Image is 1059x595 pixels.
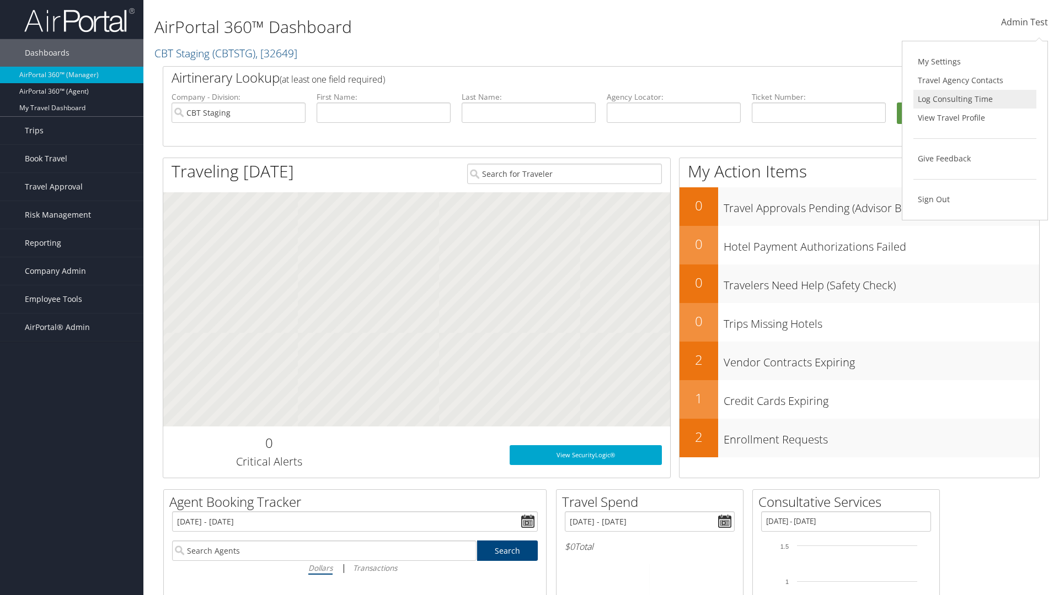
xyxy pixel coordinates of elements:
[1001,16,1048,28] span: Admin Test
[607,91,741,102] label: Agency Locator:
[25,257,86,285] span: Company Admin
[25,285,82,313] span: Employee Tools
[680,196,718,215] h2: 0
[154,15,750,39] h1: AirPortal 360™ Dashboard
[169,493,546,511] h2: Agent Booking Tracker
[680,389,718,408] h2: 1
[317,91,451,102] label: First Name:
[724,349,1039,370] h3: Vendor Contracts Expiring
[680,342,1039,380] a: 2Vendor Contracts Expiring
[477,540,538,561] a: Search
[680,235,718,253] h2: 0
[913,71,1036,90] a: Travel Agency Contacts
[1001,6,1048,40] a: Admin Test
[25,313,90,341] span: AirPortal® Admin
[280,73,385,85] span: (at least one field required)
[172,160,294,183] h1: Traveling [DATE]
[308,562,333,573] i: Dollars
[565,540,735,553] h6: Total
[172,434,366,452] h2: 0
[680,303,1039,342] a: 0Trips Missing Hotels
[154,46,297,61] a: CBT Staging
[172,540,477,561] input: Search Agents
[913,109,1036,127] a: View Travel Profile
[680,419,1039,457] a: 2Enrollment Requests
[913,90,1036,109] a: Log Consulting Time
[913,149,1036,168] a: Give Feedback
[752,91,886,102] label: Ticket Number:
[172,454,366,469] h3: Critical Alerts
[724,388,1039,409] h3: Credit Cards Expiring
[565,540,575,553] span: $0
[680,264,1039,303] a: 0Travelers Need Help (Safety Check)
[680,273,718,292] h2: 0
[680,312,718,331] h2: 0
[680,350,718,369] h2: 2
[758,493,939,511] h2: Consultative Services
[510,445,662,465] a: View SecurityLogic®
[255,46,297,61] span: , [ 32649 ]
[212,46,255,61] span: ( CBTSTG )
[24,7,135,33] img: airportal-logo.png
[562,493,743,511] h2: Travel Spend
[680,160,1039,183] h1: My Action Items
[680,428,718,446] h2: 2
[172,91,306,102] label: Company - Division:
[680,380,1039,419] a: 1Credit Cards Expiring
[25,39,69,67] span: Dashboards
[680,187,1039,226] a: 0Travel Approvals Pending (Advisor Booked)
[172,561,538,575] div: |
[680,226,1039,264] a: 0Hotel Payment Authorizations Failed
[172,68,958,87] h2: Airtinerary Lookup
[25,145,67,172] span: Book Travel
[467,164,662,184] input: Search for Traveler
[724,426,1039,447] h3: Enrollment Requests
[353,562,397,573] i: Transactions
[25,201,91,229] span: Risk Management
[913,190,1036,209] a: Sign Out
[785,578,789,585] tspan: 1
[462,91,596,102] label: Last Name:
[724,272,1039,293] h3: Travelers Need Help (Safety Check)
[25,229,61,257] span: Reporting
[780,543,789,550] tspan: 1.5
[724,195,1039,216] h3: Travel Approvals Pending (Advisor Booked)
[724,311,1039,332] h3: Trips Missing Hotels
[25,173,83,201] span: Travel Approval
[25,117,44,144] span: Trips
[913,52,1036,71] a: My Settings
[724,234,1039,255] h3: Hotel Payment Authorizations Failed
[897,102,1031,125] button: Search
